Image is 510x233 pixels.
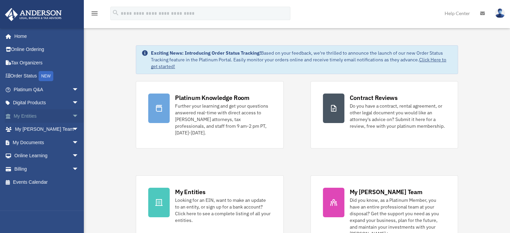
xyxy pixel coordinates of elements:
div: Looking for an EIN, want to make an update to an entity, or sign up for a bank account? Click her... [175,197,271,224]
a: My Documentsarrow_drop_down [5,136,89,149]
a: Online Ordering [5,43,89,56]
strong: Exciting News: Introducing Order Status Tracking! [151,50,261,56]
a: Online Learningarrow_drop_down [5,149,89,163]
img: Anderson Advisors Platinum Portal [3,8,64,21]
div: My [PERSON_NAME] Team [350,188,422,196]
div: My Entities [175,188,205,196]
a: Digital Productsarrow_drop_down [5,96,89,110]
a: Billingarrow_drop_down [5,162,89,176]
div: Do you have a contract, rental agreement, or other legal document you would like an attorney's ad... [350,103,446,129]
i: search [112,9,119,16]
a: Click Here to get started! [151,57,446,69]
a: Platinum Q&Aarrow_drop_down [5,83,89,96]
div: Contract Reviews [350,94,398,102]
div: Platinum Knowledge Room [175,94,249,102]
a: Home [5,30,86,43]
a: menu [91,12,99,17]
span: arrow_drop_down [72,109,86,123]
a: Contract Reviews Do you have a contract, rental agreement, or other legal document you would like... [310,81,458,149]
span: arrow_drop_down [72,83,86,97]
a: My Entitiesarrow_drop_down [5,109,89,123]
div: NEW [39,71,53,81]
a: Order StatusNEW [5,69,89,83]
div: Based on your feedback, we're thrilled to announce the launch of our new Order Status Tracking fe... [151,50,452,70]
a: Events Calendar [5,176,89,189]
span: arrow_drop_down [72,123,86,136]
span: arrow_drop_down [72,136,86,150]
a: My [PERSON_NAME] Teamarrow_drop_down [5,123,89,136]
span: arrow_drop_down [72,96,86,110]
span: arrow_drop_down [72,149,86,163]
div: Further your learning and get your questions answered real-time with direct access to [PERSON_NAM... [175,103,271,136]
span: arrow_drop_down [72,162,86,176]
img: User Pic [495,8,505,18]
a: Tax Organizers [5,56,89,69]
a: Platinum Knowledge Room Further your learning and get your questions answered real-time with dire... [136,81,283,149]
i: menu [91,9,99,17]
